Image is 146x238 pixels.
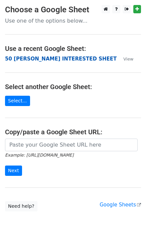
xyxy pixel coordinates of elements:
[5,201,37,211] a: Need help?
[5,5,141,15] h3: Choose a Google Sheet
[5,166,22,176] input: Next
[5,153,74,158] small: Example: [URL][DOMAIN_NAME]
[117,56,133,62] a: View
[5,83,141,91] h4: Select another Google Sheet:
[5,139,138,151] input: Paste your Google Sheet URL here
[5,17,141,24] p: Use one of the options below...
[113,206,146,238] iframe: Chat Widget
[5,96,30,106] a: Select...
[5,128,141,136] h4: Copy/paste a Google Sheet URL:
[5,56,117,62] a: 50 [PERSON_NAME] INTERESTED SHEET
[100,202,141,208] a: Google Sheets
[5,45,141,53] h4: Use a recent Google Sheet:
[123,57,133,61] small: View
